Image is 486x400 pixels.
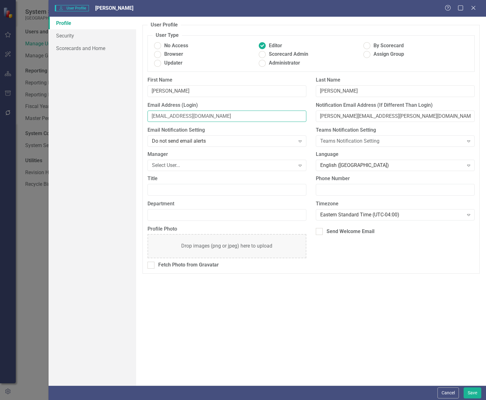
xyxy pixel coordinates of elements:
[49,29,136,42] a: Security
[181,243,272,250] div: Drop images (png or jpeg) here to upload
[153,32,182,39] legend: User Type
[327,228,374,235] div: Send Welcome Email
[148,226,306,233] label: Profile Photo
[95,5,133,11] span: [PERSON_NAME]
[152,138,295,145] div: Do not send email alerts
[316,151,475,158] label: Language
[316,102,475,109] label: Notification Email Address (If Different Than Login)
[464,387,481,398] button: Save
[148,102,306,109] label: Email Address (Login)
[148,200,306,208] label: Department
[49,42,136,54] a: Scorecards and Home
[437,387,459,398] button: Cancel
[269,60,300,67] span: Administrator
[164,60,182,67] span: Updater
[316,200,475,208] label: Timezone
[320,138,464,145] div: Teams Notification Setting
[148,21,181,29] legend: User Profile
[373,42,404,49] span: By Scorecard
[148,151,306,158] label: Manager
[269,51,308,58] span: Scorecard Admin
[148,77,306,84] label: First Name
[320,162,464,169] div: English ([GEOGRAPHIC_DATA])
[152,162,295,169] div: Select User...
[269,42,282,49] span: Editor
[316,127,475,134] label: Teams Notification Setting
[320,211,464,218] div: Eastern Standard Time (UTC-04:00)
[49,17,136,29] a: Profile
[316,175,475,182] label: Phone Number
[316,77,475,84] label: Last Name
[164,42,188,49] span: No Access
[55,5,89,11] span: User Profile
[164,51,183,58] span: Browser
[158,261,219,269] div: Fetch Photo from Gravatar
[148,175,306,182] label: Title
[148,127,306,134] label: Email Notification Setting
[373,51,404,58] span: Assign Group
